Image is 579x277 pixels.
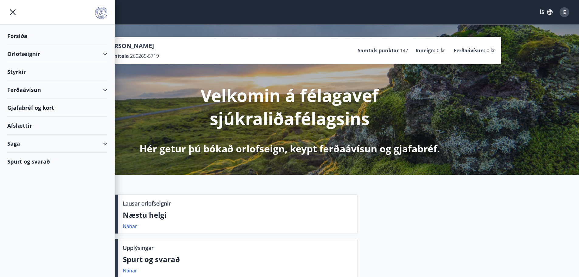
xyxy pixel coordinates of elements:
button: menu [7,7,18,18]
div: Styrkir [7,63,107,81]
button: E [557,5,572,19]
div: Gjafabréf og kort [7,99,107,117]
div: Spurt og svarað [7,153,107,170]
p: Kennitala [105,53,129,59]
button: ÍS [536,7,556,18]
p: Inneign : [415,47,436,54]
div: Saga [7,135,107,153]
span: 0 kr. [437,47,446,54]
div: Afslættir [7,117,107,135]
p: Velkomin á félagavef sjúkraliðafélagsins [129,84,450,130]
p: Samtals punktar [358,47,399,54]
span: 147 [400,47,408,54]
span: E [563,9,566,16]
p: Hér getur þú bókað orlofseign, keypt ferðaávísun og gjafabréf. [140,142,440,155]
div: Forsíða [7,27,107,45]
p: Upplýsingar [123,244,153,252]
span: 0 kr. [487,47,496,54]
p: Ferðaávísun : [454,47,485,54]
a: Nánar [123,223,137,230]
p: Spurt og svarað [123,254,353,265]
p: Lausar orlofseignir [123,199,171,207]
span: 260265-5719 [130,53,159,59]
p: [PERSON_NAME] [105,42,159,50]
div: Ferðaávísun [7,81,107,99]
img: union_logo [95,7,107,19]
a: Nánar [123,267,137,274]
p: Næstu helgi [123,210,353,220]
div: Orlofseignir [7,45,107,63]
